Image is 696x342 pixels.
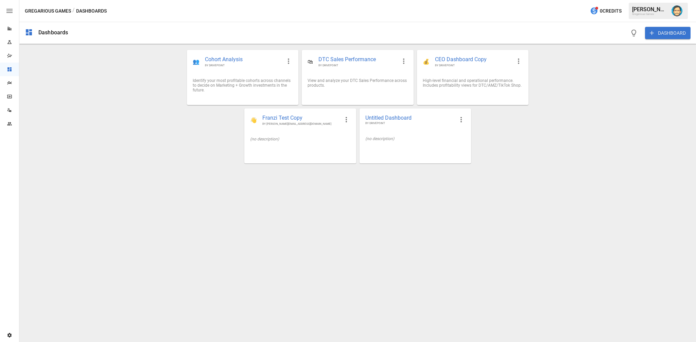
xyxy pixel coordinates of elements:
[632,13,667,16] div: Gregarious Games
[423,78,523,88] div: High-level financial and operational performance. Includes profitability views for DTC/AMZ/TikTok...
[365,121,454,125] span: BY DRIVEPOINT
[667,1,686,20] button: Dana Basken
[318,56,397,64] span: DTC Sales Performance
[250,137,350,141] div: (no description)
[435,64,512,67] span: BY DRIVEPOINT
[318,64,397,67] span: BY DRIVEPOINT
[193,78,293,92] div: Identify your most profitable cohorts across channels to decide on Marketing + Growth investments...
[38,29,68,36] div: Dashboards
[365,136,465,141] div: (no description)
[308,58,313,65] div: 🛍
[587,5,624,17] button: 0Credits
[600,7,622,15] span: 0 Credits
[645,27,691,39] button: DASHBOARD
[632,6,667,13] div: [PERSON_NAME]
[308,78,407,88] div: View and analyze your DTC Sales Performance across products.
[205,64,282,67] span: BY DRIVEPOINT
[365,114,454,121] span: Untitled Dashboard
[193,58,199,65] div: 👥
[262,114,339,122] span: Franzi Test Copy
[72,7,75,15] div: /
[25,7,71,15] button: Gregarious Games
[205,56,282,64] span: Cohort Analysis
[262,122,339,126] span: BY [PERSON_NAME][EMAIL_ADDRESS][DOMAIN_NAME]
[423,58,430,65] div: 💰
[435,56,512,64] span: CEO Dashboard Copy
[672,5,682,16] img: Dana Basken
[250,117,257,123] div: 👋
